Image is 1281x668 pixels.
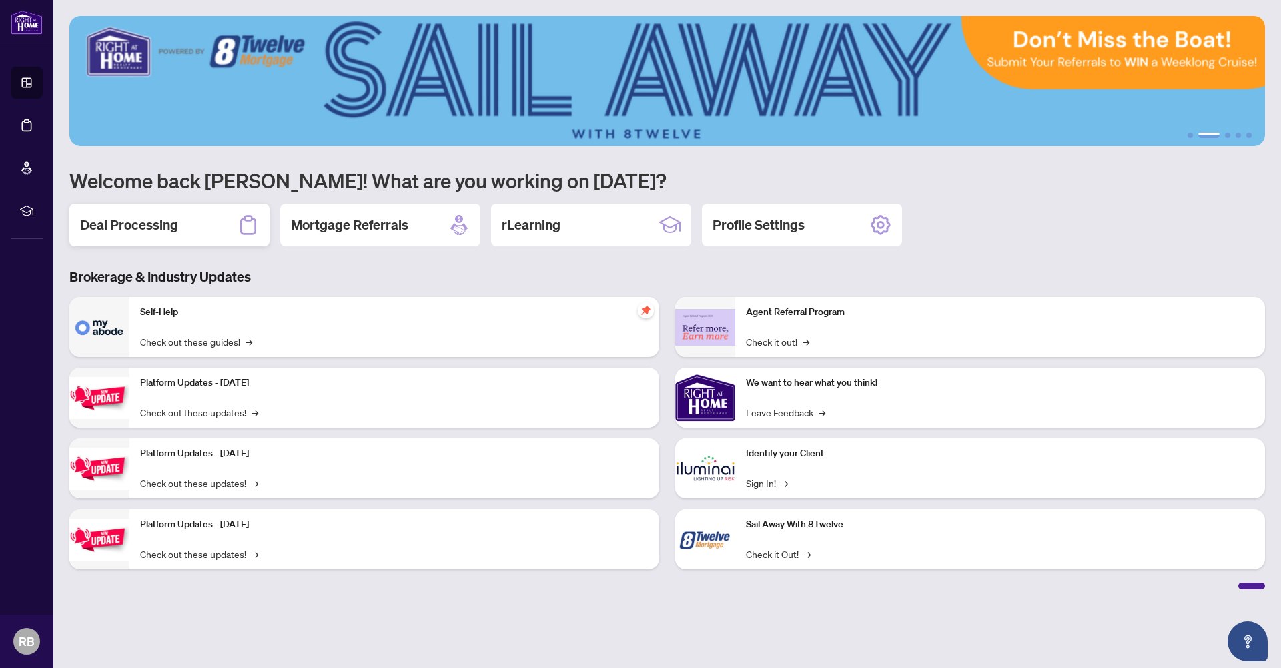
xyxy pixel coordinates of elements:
[746,405,825,420] a: Leave Feedback→
[69,16,1265,146] img: Slide 1
[69,297,129,357] img: Self-Help
[819,405,825,420] span: →
[746,376,1254,390] p: We want to hear what you think!
[252,547,258,561] span: →
[1198,133,1220,138] button: 2
[804,547,811,561] span: →
[140,517,649,532] p: Platform Updates - [DATE]
[69,519,129,561] img: Platform Updates - June 23, 2025
[502,216,560,234] h2: rLearning
[1225,133,1230,138] button: 3
[69,448,129,490] img: Platform Updates - July 8, 2025
[1236,133,1241,138] button: 4
[675,368,735,428] img: We want to hear what you think!
[80,216,178,234] h2: Deal Processing
[1188,133,1193,138] button: 1
[746,446,1254,461] p: Identify your Client
[140,476,258,490] a: Check out these updates!→
[746,547,811,561] a: Check it Out!→
[140,305,649,320] p: Self-Help
[69,168,1265,193] h1: Welcome back [PERSON_NAME]! What are you working on [DATE]?
[1246,133,1252,138] button: 5
[746,476,788,490] a: Sign In!→
[1228,621,1268,661] button: Open asap
[291,216,408,234] h2: Mortgage Referrals
[140,446,649,461] p: Platform Updates - [DATE]
[140,334,252,349] a: Check out these guides!→
[746,334,809,349] a: Check it out!→
[638,302,654,318] span: pushpin
[746,517,1254,532] p: Sail Away With 8Twelve
[69,377,129,419] img: Platform Updates - July 21, 2025
[675,309,735,346] img: Agent Referral Program
[781,476,788,490] span: →
[252,405,258,420] span: →
[19,632,35,651] span: RB
[140,376,649,390] p: Platform Updates - [DATE]
[803,334,809,349] span: →
[140,405,258,420] a: Check out these updates!→
[246,334,252,349] span: →
[675,509,735,569] img: Sail Away With 8Twelve
[140,547,258,561] a: Check out these updates!→
[11,10,43,35] img: logo
[675,438,735,498] img: Identify your Client
[69,268,1265,286] h3: Brokerage & Industry Updates
[713,216,805,234] h2: Profile Settings
[746,305,1254,320] p: Agent Referral Program
[252,476,258,490] span: →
